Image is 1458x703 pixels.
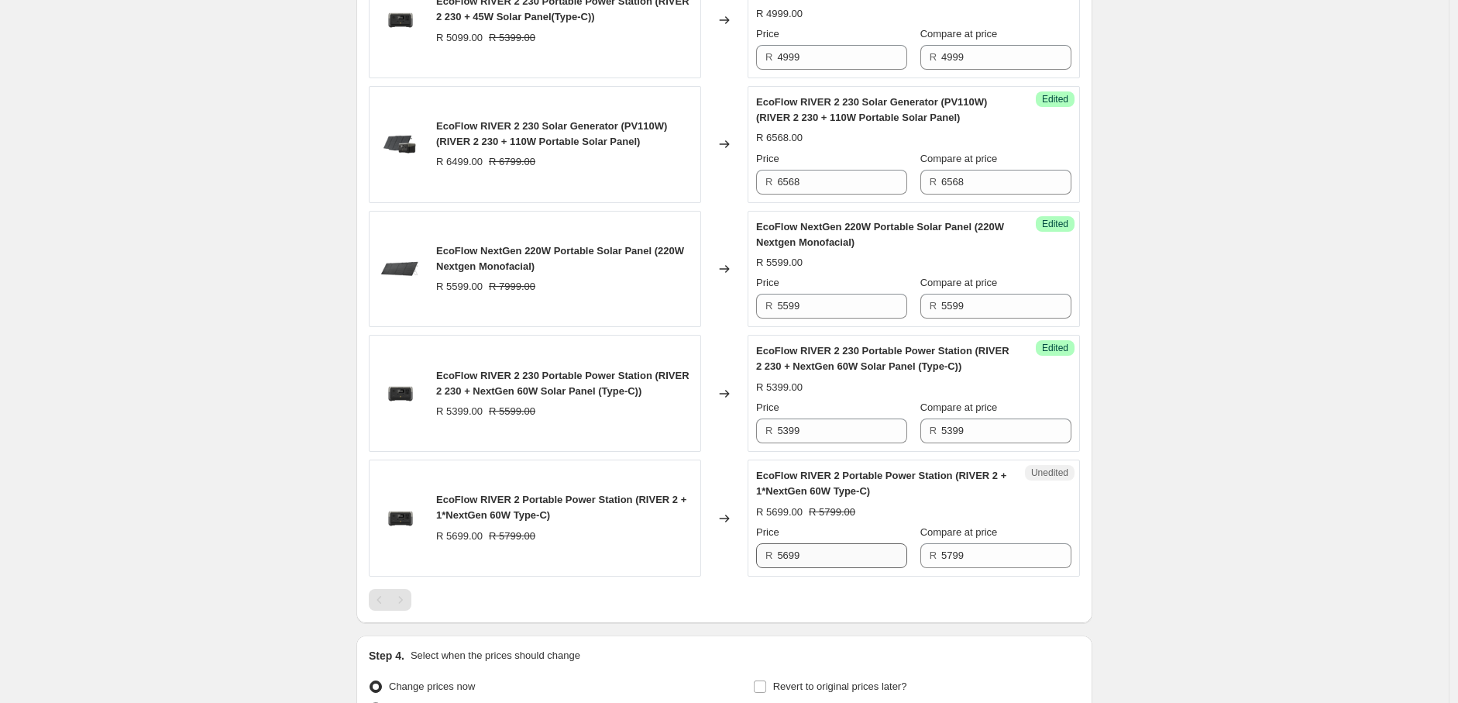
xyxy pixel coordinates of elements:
span: R [765,550,772,561]
span: Edited [1042,342,1068,354]
div: R 5099.00 [436,30,483,46]
span: R [765,51,772,63]
img: r2-230-110w-1_80x.png [377,121,424,167]
span: R [930,300,937,312]
h2: Step 4. [369,648,404,663]
span: Revert to original prices later? [773,681,907,692]
strike: R 5799.00 [489,529,535,544]
img: river2mini1_3x_df7aa25f-7772-4e35-b063-34759b4cb224_80x.png [377,370,424,417]
div: R 5699.00 [756,505,803,520]
span: EcoFlow RIVER 2 230 Portable Power Station (RIVER 2 230 + NextGen 60W Solar Panel (Type-C)) [436,370,689,397]
nav: Pagination [369,589,411,611]
span: Edited [1042,218,1068,230]
span: Price [756,153,779,164]
span: Unedited [1031,467,1068,479]
span: Compare at price [920,153,998,164]
span: EcoFlow NextGen 220W Portable Solar Panel (220W Nextgen Monofacial) [756,221,1004,248]
span: R [765,300,772,312]
span: EcoFlow RIVER 2 Portable Power Station (RIVER 2 + 1*NextGen 60W Type-C) [436,494,686,521]
span: Compare at price [920,28,998,40]
img: river2mini1_3x_df7aa25f-7772-4e35-b063-34759b4cb224_80x.png [377,495,424,542]
span: Price [756,28,779,40]
span: R [930,176,937,188]
div: R 6568.00 [756,130,803,146]
div: R 5599.00 [756,255,803,271]
span: EcoFlow RIVER 2 230 Portable Power Station (RIVER 2 230 + NextGen 60W Solar Panel (Type-C)) [756,345,1009,372]
span: R [930,550,937,561]
span: Price [756,401,779,413]
strike: R 6799.00 [489,154,535,170]
span: R [765,176,772,188]
div: R 5399.00 [756,380,803,395]
p: Select when the prices should change [411,648,580,663]
div: R 5699.00 [436,529,483,544]
span: Price [756,526,779,538]
strike: R 5799.00 [809,505,855,520]
img: 01_220W____1_375d403f-5031-417d-8256-75ad7f1188b1_80x.png [377,246,424,292]
strike: R 5599.00 [489,404,535,419]
span: R [765,425,772,436]
span: Edited [1042,93,1068,105]
span: R [930,51,937,63]
span: Compare at price [920,526,998,538]
span: Compare at price [920,401,998,413]
div: R 4999.00 [756,6,803,22]
span: EcoFlow RIVER 2 Portable Power Station (RIVER 2 + 1*NextGen 60W Type-C) [756,470,1006,497]
div: R 6499.00 [436,154,483,170]
span: Price [756,277,779,288]
span: Compare at price [920,277,998,288]
span: Change prices now [389,681,475,692]
span: EcoFlow NextGen 220W Portable Solar Panel (220W Nextgen Monofacial) [436,245,684,272]
div: R 5599.00 [436,279,483,295]
strike: R 7999.00 [489,279,535,295]
span: EcoFlow RIVER 2 230 Solar Generator (PV110W) (RIVER 2 230 + 110W Portable Solar Panel) [436,120,667,147]
strike: R 5399.00 [489,30,535,46]
span: R [930,425,937,436]
span: EcoFlow RIVER 2 230 Solar Generator (PV110W) (RIVER 2 230 + 110W Portable Solar Panel) [756,96,987,123]
div: R 5399.00 [436,404,483,419]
